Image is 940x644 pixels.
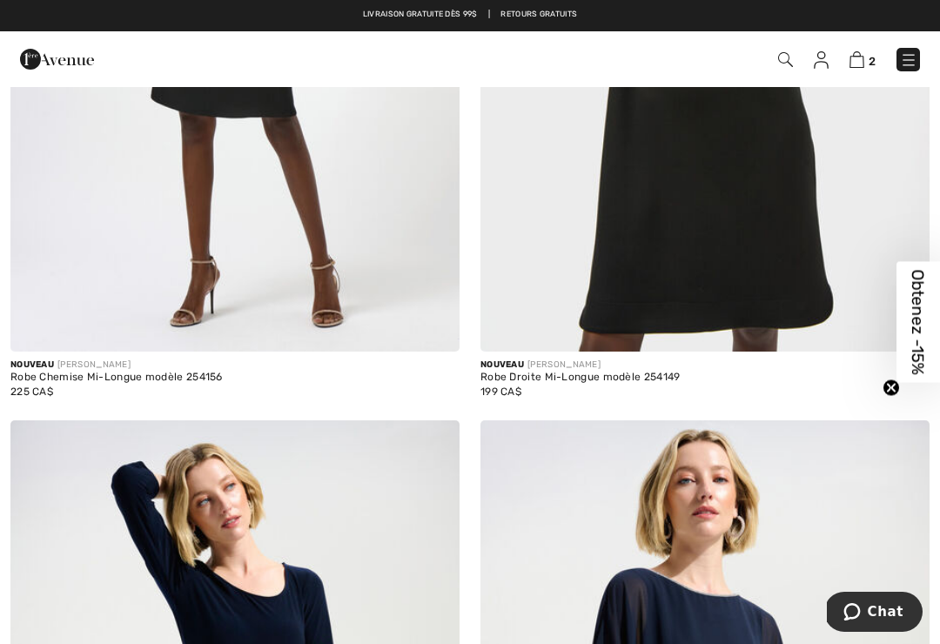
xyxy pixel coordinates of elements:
span: Nouveau [10,359,54,370]
div: Obtenez -15%Close teaser [896,262,940,383]
div: [PERSON_NAME] [480,359,930,372]
img: Menu [900,51,917,69]
img: Mes infos [814,51,829,69]
a: 1ère Avenue [20,50,94,66]
img: Recherche [778,52,793,67]
a: Retours gratuits [500,9,577,21]
button: Close teaser [883,379,900,397]
span: | [488,9,490,21]
iframe: Ouvre un widget dans lequel vous pouvez chatter avec l’un de nos agents [827,592,923,635]
a: 2 [849,49,876,70]
span: 199 CA$ [480,386,521,398]
div: Robe Droite Mi-Longue modèle 254149 [480,372,930,384]
img: 1ère Avenue [20,42,94,77]
span: Nouveau [480,359,524,370]
div: Robe Chemise Mi-Longue modèle 254156 [10,372,460,384]
a: Livraison gratuite dès 99$ [363,9,478,21]
span: 225 CA$ [10,386,53,398]
span: Obtenez -15% [909,270,929,375]
span: 2 [869,55,876,68]
img: Panier d'achat [849,51,864,68]
div: [PERSON_NAME] [10,359,460,372]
